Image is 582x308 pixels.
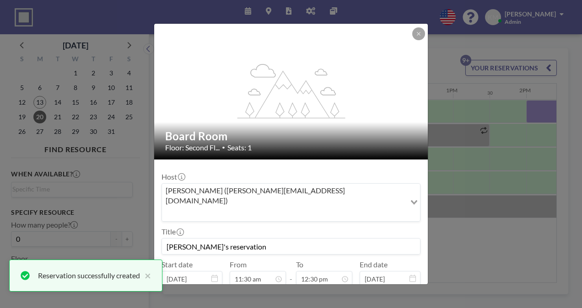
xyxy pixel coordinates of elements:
[227,143,252,152] span: Seats: 1
[162,184,420,222] div: Search for option
[360,260,388,269] label: End date
[162,227,183,236] label: Title
[230,260,247,269] label: From
[165,129,418,143] h2: Board Room
[290,263,292,283] span: -
[163,207,405,219] input: Search for option
[165,143,220,152] span: Floor: Second Fl...
[296,260,303,269] label: To
[38,270,140,281] div: Reservation successfully created
[164,186,404,206] span: [PERSON_NAME] ([PERSON_NAME][EMAIL_ADDRESS][DOMAIN_NAME])
[237,63,345,118] g: flex-grow: 1.2;
[162,260,193,269] label: Start date
[162,172,184,181] label: Host
[222,144,225,151] span: •
[162,239,420,254] input: (No title)
[140,270,151,281] button: close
